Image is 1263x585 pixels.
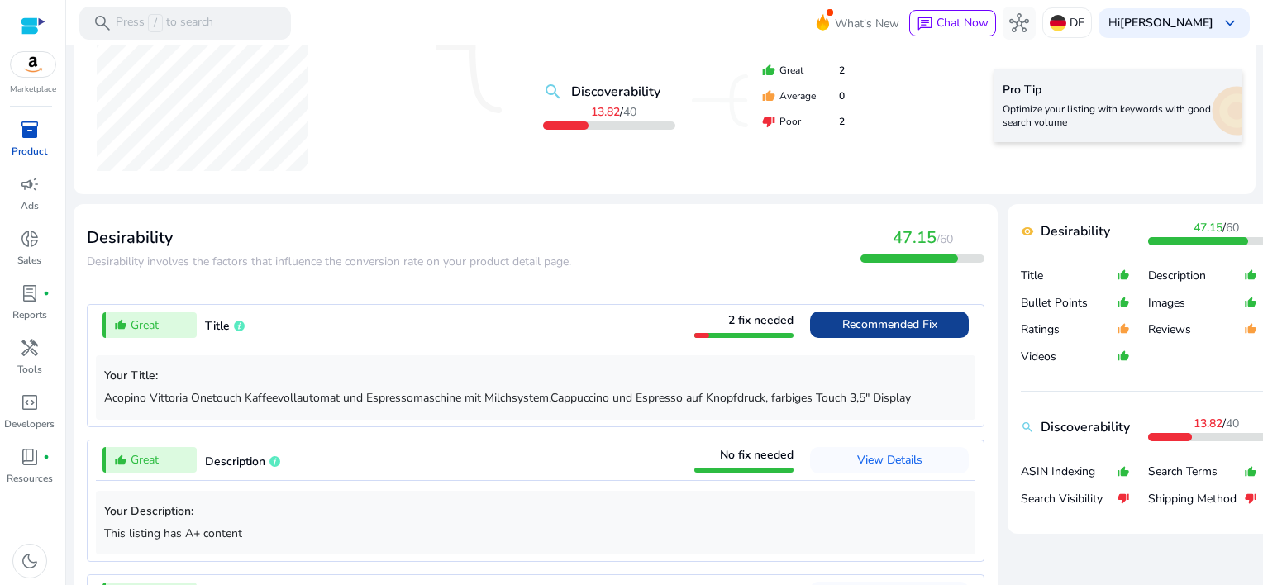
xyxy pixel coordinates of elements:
b: Desirability [1041,221,1110,241]
p: Shipping Method [1148,491,1244,507]
p: Optimize your listing with keywords with good search volume [1003,102,1234,129]
img: de.svg [1050,15,1066,31]
p: Press to search [116,14,213,32]
mat-icon: thumb_up_alt [114,454,127,467]
p: Videos [1021,349,1117,365]
span: No fix needed [720,447,794,463]
span: code_blocks [20,392,40,412]
div: Average [762,88,845,103]
span: /60 [937,231,953,247]
button: Recommended Fix [810,312,969,338]
span: 60 [1226,220,1239,235]
mat-icon: thumb_down [762,115,775,128]
b: 13.82 [591,104,620,120]
p: DE [1070,8,1084,37]
mat-icon: thumb_up_alt [1117,343,1130,370]
p: Hi [1108,17,1213,29]
span: / [148,14,163,32]
span: 47.15 [893,226,937,249]
mat-icon: thumb_up [762,89,775,102]
span: fiber_manual_record [43,290,50,297]
span: search [93,13,112,33]
span: 40 [1226,416,1239,431]
button: chatChat Now [909,10,996,36]
mat-icon: thumb_up_alt [1117,289,1130,316]
span: handyman [20,338,40,358]
span: 0 [839,88,845,103]
span: Description [205,454,265,469]
span: 2 fix needed [728,312,794,328]
p: Ratings [1021,321,1117,338]
div: Great [762,63,845,78]
span: dark_mode [20,551,40,571]
p: Marketplace [10,83,56,96]
span: chat [917,16,933,32]
b: [PERSON_NAME] [1120,15,1213,31]
mat-icon: thumb_down_alt [1117,485,1130,512]
div: Poor [762,114,845,129]
span: / [1194,220,1239,235]
p: Search Visibility [1021,491,1117,507]
mat-icon: thumb_up_alt [1117,262,1130,289]
p: Search Terms [1148,464,1244,480]
span: 40 [623,104,636,120]
span: / [1194,416,1239,431]
mat-icon: thumb_up_alt [1244,262,1257,289]
p: Resources [7,471,53,486]
mat-icon: thumb_down_alt [1244,485,1257,512]
p: Reports [12,307,47,322]
mat-icon: thumb_up_alt [1244,289,1257,316]
mat-icon: thumb_up_alt [1244,316,1257,343]
p: Acopino Vittoria Onetouch Kaffeevollautomat und Espressomaschine mit Milchsystem,Cappuccino und E... [104,389,967,407]
button: View Details [810,447,969,473]
p: Ads [21,198,39,213]
span: Title [205,318,230,334]
p: Bullet Points [1021,295,1117,312]
span: Great [131,316,159,334]
mat-icon: thumb_up_alt [1117,458,1130,485]
span: / [591,104,636,120]
h5: Your Description: [104,505,967,519]
p: Tools [17,362,42,377]
button: hub [1003,7,1036,40]
mat-icon: thumb_up_alt [114,318,127,331]
mat-icon: thumb_up_alt [1117,316,1130,343]
span: inventory_2 [20,120,40,140]
span: donut_small [20,229,40,249]
span: fiber_manual_record [43,454,50,460]
span: Recommended Fix [842,316,937,332]
p: Sales [17,253,41,268]
mat-icon: search [1021,421,1034,434]
span: lab_profile [20,283,40,303]
p: Title [1021,268,1117,284]
mat-icon: search [543,82,563,102]
h5: Your Title: [104,369,967,383]
span: What's New [835,9,899,38]
h5: Pro Tip [1003,83,1234,97]
p: ASIN Indexing [1021,464,1117,480]
p: Developers [4,416,55,431]
span: 2 [839,114,845,129]
h3: Desirability [87,228,571,248]
b: Discoverability [571,82,660,102]
span: Great [131,451,159,468]
p: Images [1148,295,1244,312]
mat-icon: remove_red_eye [1021,225,1034,238]
span: Chat Now [937,15,989,31]
b: 13.82 [1194,416,1222,431]
p: This listing has A+ content [104,525,967,542]
span: hub [1009,13,1029,33]
mat-icon: thumb_up [762,64,775,77]
span: campaign [20,174,40,194]
p: Product [12,144,47,159]
mat-icon: thumb_up_alt [1244,458,1257,485]
b: Discoverability [1041,417,1130,437]
span: View Details [857,452,922,468]
span: keyboard_arrow_down [1220,13,1240,33]
p: Description [1148,268,1244,284]
span: 2 [839,63,845,78]
span: book_4 [20,447,40,467]
p: Reviews [1148,321,1244,338]
span: Desirability involves the factors that influence the conversion rate on your product detail page. [87,254,571,269]
img: amazon.svg [11,52,55,77]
